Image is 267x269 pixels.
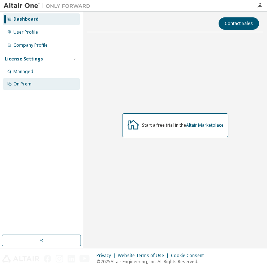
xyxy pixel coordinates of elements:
[13,29,38,35] div: User Profile
[68,255,75,262] img: linkedin.svg
[79,255,90,262] img: youtube.svg
[44,255,51,262] img: facebook.svg
[13,42,48,48] div: Company Profile
[96,259,208,265] p: © 2025 Altair Engineering, Inc. All Rights Reserved.
[171,253,208,259] div: Cookie Consent
[118,253,171,259] div: Website Terms of Use
[5,56,43,62] div: License Settings
[56,255,63,262] img: instagram.svg
[96,253,118,259] div: Privacy
[2,255,39,262] img: altair_logo.svg
[13,69,33,75] div: Managed
[4,2,94,9] img: Altair One
[13,16,39,22] div: Dashboard
[186,122,224,128] a: Altair Marketplace
[219,17,259,30] button: Contact Sales
[13,81,31,87] div: On Prem
[142,122,224,128] div: Start a free trial in the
